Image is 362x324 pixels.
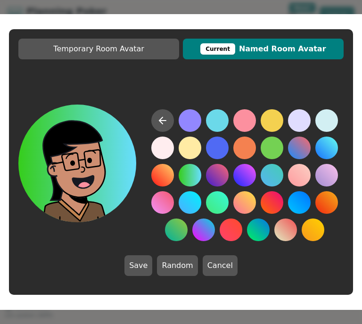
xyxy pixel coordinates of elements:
[188,43,339,55] span: Named Room Avatar
[124,255,152,276] button: Save
[183,39,344,59] button: CurrentNamed Room Avatar
[203,255,238,276] button: Cancel
[23,43,174,55] span: Temporary Room Avatar
[200,43,235,55] div: This avatar will be displayed in dedicated rooms
[157,255,197,276] button: Random
[18,39,179,59] button: Temporary Room Avatar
